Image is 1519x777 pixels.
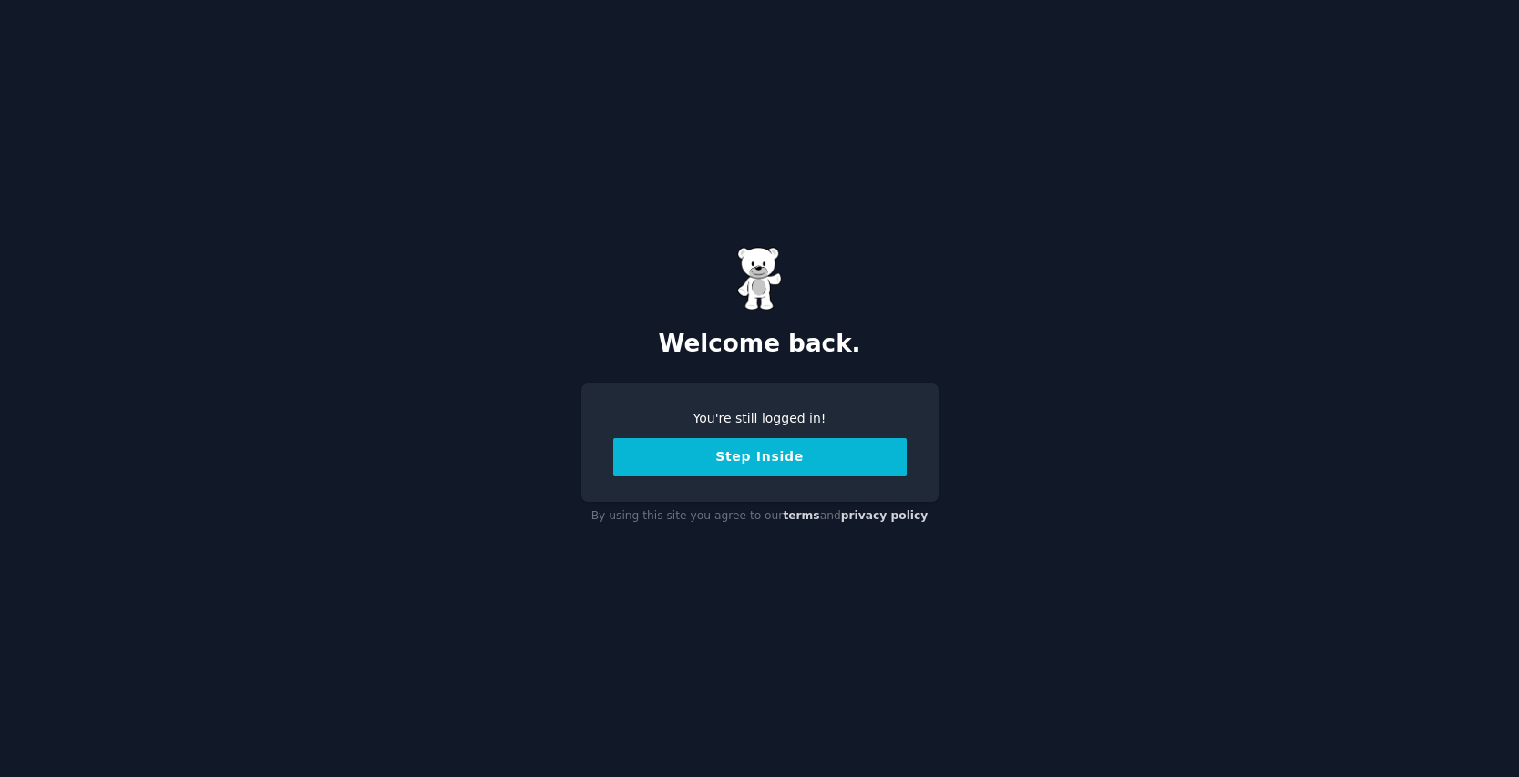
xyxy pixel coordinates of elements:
[737,247,783,311] img: Gummy Bear
[613,409,907,428] div: You're still logged in!
[613,449,907,464] a: Step Inside
[841,509,929,522] a: privacy policy
[581,330,939,359] h2: Welcome back.
[581,502,939,531] div: By using this site you agree to our and
[613,438,907,476] button: Step Inside
[783,509,819,522] a: terms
